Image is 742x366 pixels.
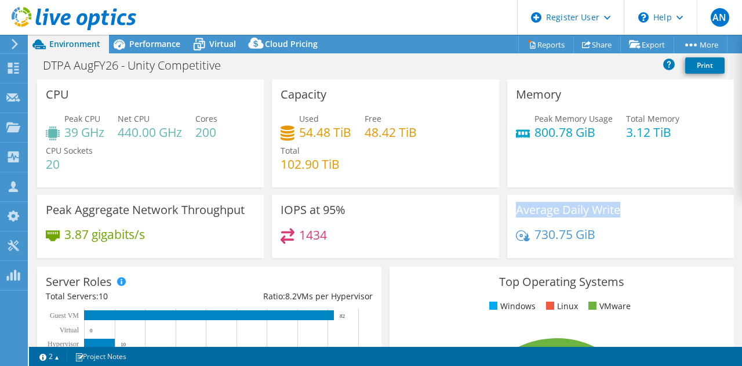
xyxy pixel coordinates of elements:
text: Guest VM [50,311,79,320]
h4: 102.90 TiB [281,158,340,171]
text: 82 [340,313,345,319]
h4: 730.75 GiB [534,228,595,241]
li: Linux [543,300,578,313]
span: Used [299,113,319,124]
h4: 440.00 GHz [118,126,182,139]
h4: 3.87 gigabits/s [64,228,145,241]
text: 0 [90,328,93,334]
a: Reports [518,35,574,53]
h4: 3.12 TiB [626,126,679,139]
span: Performance [129,38,180,49]
h3: Server Roles [46,276,112,288]
span: Total Memory [626,113,679,124]
a: Print [685,57,725,74]
span: Free [365,113,381,124]
a: Export [620,35,674,53]
h1: DTPA AugFY26 - Unity Competitive [38,59,239,72]
h4: 48.42 TiB [365,126,417,139]
text: Hypervisor [48,340,79,348]
h3: CPU [46,88,69,101]
a: 2 [31,349,67,364]
h3: Memory [516,88,561,101]
div: Total Servers: [46,290,209,303]
span: Cores [195,113,217,124]
a: More [674,35,728,53]
h4: 20 [46,158,93,171]
span: AN [711,8,729,27]
li: Windows [486,300,536,313]
h3: Average Daily Write [516,204,620,216]
a: Share [573,35,621,53]
text: 10 [121,342,126,347]
h4: 1434 [299,229,327,241]
span: Cloud Pricing [265,38,318,49]
a: Project Notes [67,349,134,364]
h4: 39 GHz [64,126,104,139]
span: Peak Memory Usage [534,113,613,124]
li: VMware [585,300,631,313]
span: Environment [49,38,100,49]
span: Virtual [209,38,236,49]
h4: 200 [195,126,217,139]
div: Ratio: VMs per Hypervisor [209,290,373,303]
h3: Peak Aggregate Network Throughput [46,204,245,216]
span: Peak CPU [64,113,100,124]
h4: 54.48 TiB [299,126,351,139]
h4: 800.78 GiB [534,126,613,139]
h3: Capacity [281,88,326,101]
span: 10 [99,291,108,302]
h3: IOPS at 95% [281,204,345,216]
span: Total [281,145,300,156]
span: Net CPU [118,113,150,124]
text: Virtual [60,326,79,334]
span: 8.2 [285,291,297,302]
h3: Top Operating Systems [398,276,725,288]
svg: \n [638,12,649,23]
span: CPU Sockets [46,145,93,156]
